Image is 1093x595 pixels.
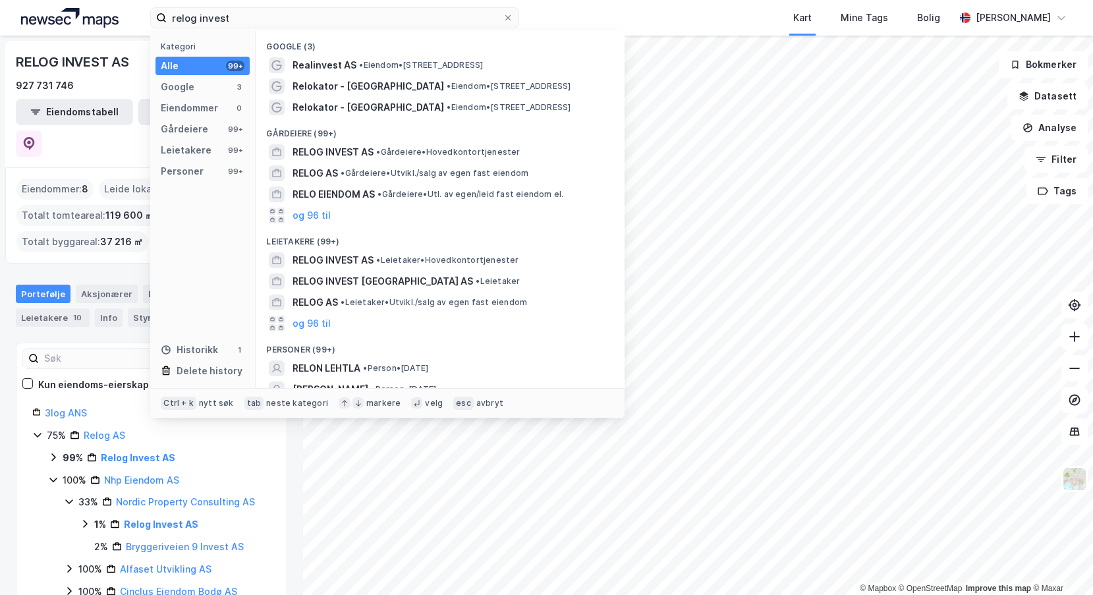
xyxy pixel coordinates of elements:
[371,384,436,395] span: Person • [DATE]
[94,517,106,532] div: 1%
[376,255,380,265] span: •
[16,78,74,94] div: 927 731 746
[38,377,149,393] div: Kun eiendoms-eierskap
[234,345,244,355] div: 1
[376,147,520,157] span: Gårdeiere • Hovedkontortjenester
[1027,532,1093,595] iframe: Chat Widget
[256,334,625,358] div: Personer (99+)
[94,539,108,555] div: 2%
[161,142,211,158] div: Leietakere
[899,584,963,593] a: OpenStreetMap
[84,430,125,441] a: Relog AS
[78,494,98,510] div: 33%
[447,102,451,112] span: •
[425,398,443,409] div: velg
[16,285,70,303] div: Portefølje
[293,99,444,115] span: Relokator - [GEOGRAPHIC_DATA]
[363,363,428,374] span: Person • [DATE]
[143,285,224,303] div: Eiendommer
[78,561,102,577] div: 100%
[378,189,381,199] span: •
[341,297,345,307] span: •
[105,208,154,223] span: 119 600 ㎡
[161,100,218,116] div: Eiendommer
[16,231,148,252] div: Totalt byggareal :
[476,276,480,286] span: •
[226,124,244,134] div: 99+
[16,179,94,200] div: Eiendommer :
[976,10,1051,26] div: [PERSON_NAME]
[293,360,360,376] span: RELON LEHTLA
[293,186,375,202] span: RELO EIENDOM AS
[453,397,474,410] div: esc
[234,82,244,92] div: 3
[161,163,204,179] div: Personer
[70,311,84,324] div: 10
[293,57,356,73] span: Realinvest AS
[161,79,194,95] div: Google
[161,121,208,137] div: Gårdeiere
[124,519,198,530] a: Relog Invest AS
[76,285,138,303] div: Aksjonærer
[101,452,175,463] a: Relog Invest AS
[256,226,625,250] div: Leietakere (99+)
[917,10,940,26] div: Bolig
[95,308,123,327] div: Info
[341,168,528,179] span: Gårdeiere • Utvikl./salg av egen fast eiendom
[16,308,90,327] div: Leietakere
[161,42,250,51] div: Kategori
[63,450,83,466] div: 99%
[376,255,518,266] span: Leietaker • Hovedkontortjenester
[126,541,244,552] a: Bryggeriveien 9 Invest AS
[226,61,244,71] div: 99+
[999,51,1088,78] button: Bokmerker
[966,584,1031,593] a: Improve this map
[1062,467,1087,492] img: Z
[226,166,244,177] div: 99+
[841,10,888,26] div: Mine Tags
[128,308,182,327] div: Styret
[371,384,375,394] span: •
[100,234,143,250] span: 37 216 ㎡
[21,8,119,28] img: logo.a4113a55bc3d86da70a041830d287a7e.svg
[341,168,345,178] span: •
[16,99,133,125] button: Eiendomstabell
[447,81,451,91] span: •
[476,276,520,287] span: Leietaker
[366,398,401,409] div: markere
[1027,532,1093,595] div: Kontrollprogram for chat
[1011,115,1088,141] button: Analyse
[860,584,896,593] a: Mapbox
[376,147,380,157] span: •
[177,363,242,379] div: Delete history
[256,31,625,55] div: Google (3)
[116,496,255,507] a: Nordic Property Consulting AS
[378,189,563,200] span: Gårdeiere • Utl. av egen/leid fast eiendom el.
[16,205,159,226] div: Totalt tomteareal :
[359,60,363,70] span: •
[293,144,374,160] span: RELOG INVEST AS
[1026,178,1088,204] button: Tags
[293,316,331,331] button: og 96 til
[1007,83,1088,109] button: Datasett
[234,103,244,113] div: 0
[244,397,264,410] div: tab
[161,58,179,74] div: Alle
[256,118,625,142] div: Gårdeiere (99+)
[45,407,87,418] a: 3log ANS
[161,397,196,410] div: Ctrl + k
[226,145,244,156] div: 99+
[793,10,812,26] div: Kart
[39,349,183,368] input: Søk
[47,428,66,443] div: 75%
[476,398,503,409] div: avbryt
[199,398,234,409] div: nytt søk
[293,208,331,223] button: og 96 til
[293,252,374,268] span: RELOG INVEST AS
[167,8,503,28] input: Søk på adresse, matrikkel, gårdeiere, leietakere eller personer
[293,295,338,310] span: RELOG AS
[138,99,256,125] button: Leietakertabell
[293,382,368,397] span: [PERSON_NAME]
[63,472,86,488] div: 100%
[16,51,132,72] div: RELOG INVEST AS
